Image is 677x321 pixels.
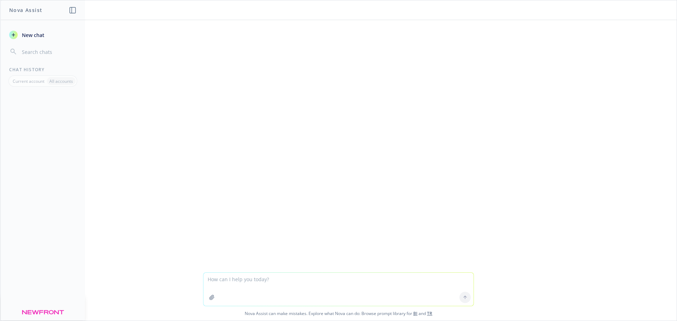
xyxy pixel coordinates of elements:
[49,78,73,84] p: All accounts
[13,78,44,84] p: Current account
[3,306,674,321] span: Nova Assist can make mistakes. Explore what Nova can do: Browse prompt library for and
[20,31,44,39] span: New chat
[20,47,77,57] input: Search chats
[6,29,79,41] button: New chat
[1,67,85,73] div: Chat History
[9,6,42,14] h1: Nova Assist
[413,310,417,316] a: BI
[427,310,432,316] a: TR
